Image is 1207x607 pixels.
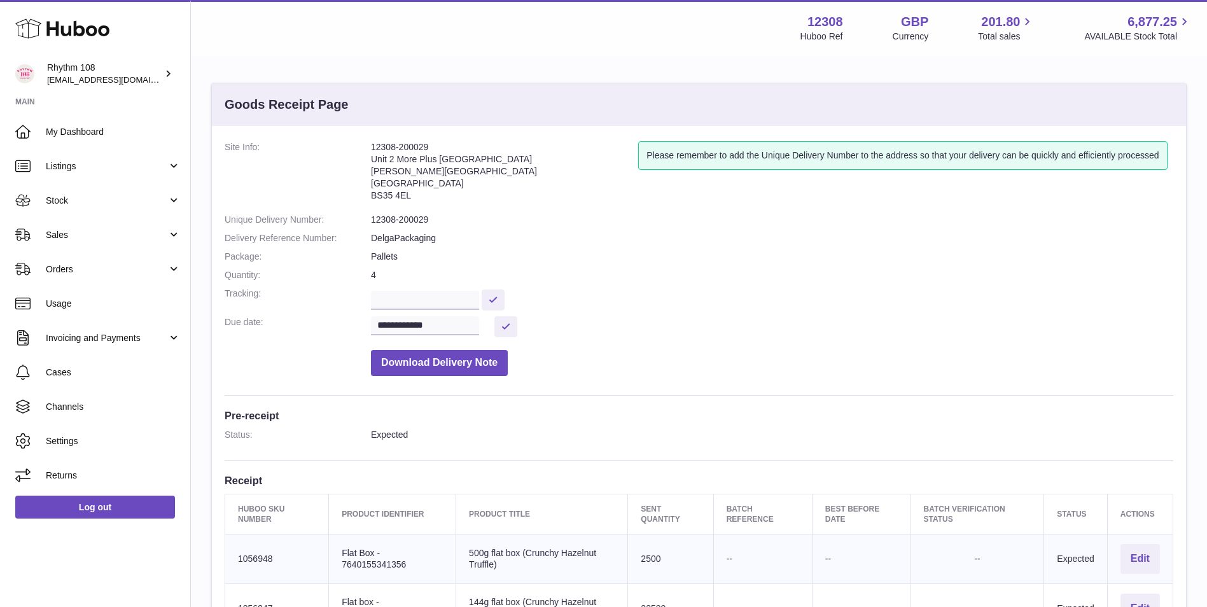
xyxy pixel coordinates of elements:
[371,214,1173,226] dd: 12308-200029
[46,195,167,207] span: Stock
[628,534,713,584] td: 2500
[46,263,167,276] span: Orders
[47,62,162,86] div: Rhythm 108
[1120,544,1160,574] button: Edit
[46,332,167,344] span: Invoicing and Payments
[46,470,181,482] span: Returns
[46,298,181,310] span: Usage
[329,534,456,584] td: Flat Box - 7640155341356
[456,494,628,534] th: Product title
[371,429,1173,441] dd: Expected
[628,494,713,534] th: Sent Quantity
[225,269,371,281] dt: Quantity:
[46,229,167,241] span: Sales
[638,141,1167,170] div: Please remember to add the Unique Delivery Number to the address so that your delivery can be qui...
[1107,494,1173,534] th: Actions
[225,214,371,226] dt: Unique Delivery Number:
[807,13,843,31] strong: 12308
[46,401,181,413] span: Channels
[46,126,181,138] span: My Dashboard
[371,141,638,207] address: 12308-200029 Unit 2 More Plus [GEOGRAPHIC_DATA] [PERSON_NAME][GEOGRAPHIC_DATA] [GEOGRAPHIC_DATA] ...
[46,366,181,379] span: Cases
[225,96,349,113] h3: Goods Receipt Page
[15,496,175,519] a: Log out
[713,534,812,584] td: --
[225,316,371,337] dt: Due date:
[225,251,371,263] dt: Package:
[1044,494,1107,534] th: Status
[225,232,371,244] dt: Delivery Reference Number:
[46,160,167,172] span: Listings
[225,473,1173,487] h3: Receipt
[812,494,910,534] th: Best Before Date
[225,494,329,534] th: Huboo SKU Number
[15,64,34,83] img: internalAdmin-12308@internal.huboo.com
[924,553,1031,565] div: --
[47,74,187,85] span: [EMAIL_ADDRESS][DOMAIN_NAME]
[981,13,1020,31] span: 201.80
[800,31,843,43] div: Huboo Ref
[713,494,812,534] th: Batch Reference
[812,534,910,584] td: --
[371,350,508,376] button: Download Delivery Note
[1044,534,1107,584] td: Expected
[329,494,456,534] th: Product Identifier
[371,269,1173,281] dd: 4
[910,494,1044,534] th: Batch Verification Status
[1084,31,1192,43] span: AVAILABLE Stock Total
[1127,13,1177,31] span: 6,877.25
[225,141,371,207] dt: Site Info:
[1084,13,1192,43] a: 6,877.25 AVAILABLE Stock Total
[893,31,929,43] div: Currency
[978,31,1035,43] span: Total sales
[978,13,1035,43] a: 201.80 Total sales
[371,232,1173,244] dd: DelgaPackaging
[901,13,928,31] strong: GBP
[225,288,371,310] dt: Tracking:
[456,534,628,584] td: 500g flat box (Crunchy Hazelnut Truffle)
[225,408,1173,422] h3: Pre-receipt
[225,534,329,584] td: 1056948
[225,429,371,441] dt: Status:
[46,435,181,447] span: Settings
[371,251,1173,263] dd: Pallets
